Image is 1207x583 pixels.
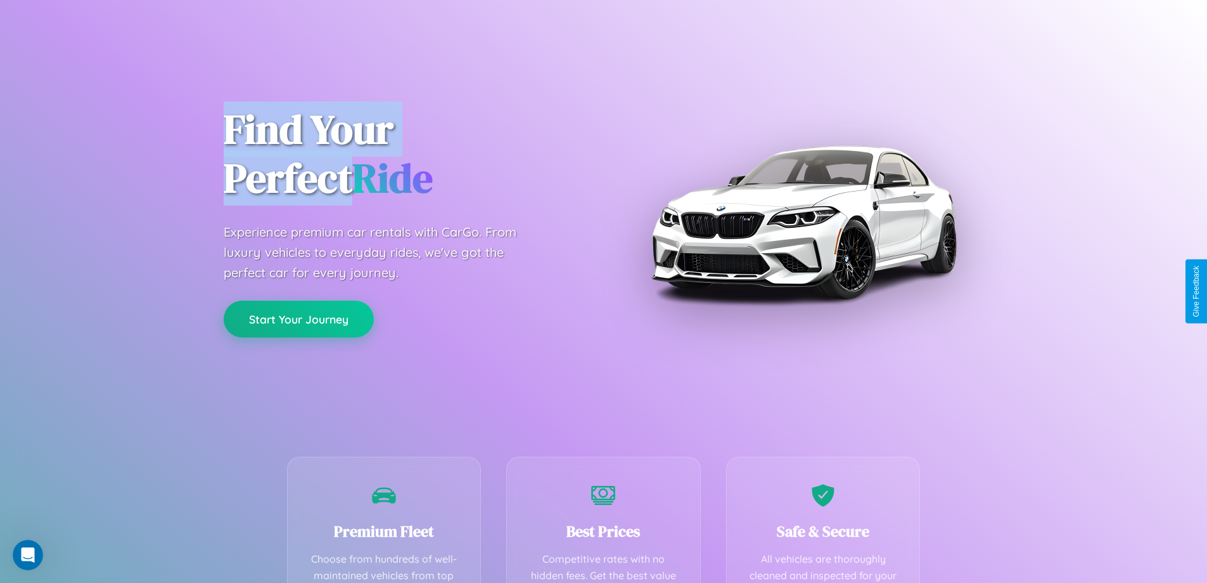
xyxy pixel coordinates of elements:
button: Start Your Journey [224,301,374,337]
h3: Best Prices [526,521,681,542]
iframe: Intercom live chat [13,540,43,570]
div: Give Feedback [1192,266,1201,317]
p: Experience premium car rentals with CarGo. From luxury vehicles to everyday rides, we've got the ... [224,222,540,283]
h3: Safe & Secure [746,521,901,542]
h3: Premium Fleet [307,521,462,542]
h1: Find Your Perfect [224,105,585,203]
span: Ride [352,150,433,206]
img: Premium BMW car rental vehicle [645,63,962,381]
